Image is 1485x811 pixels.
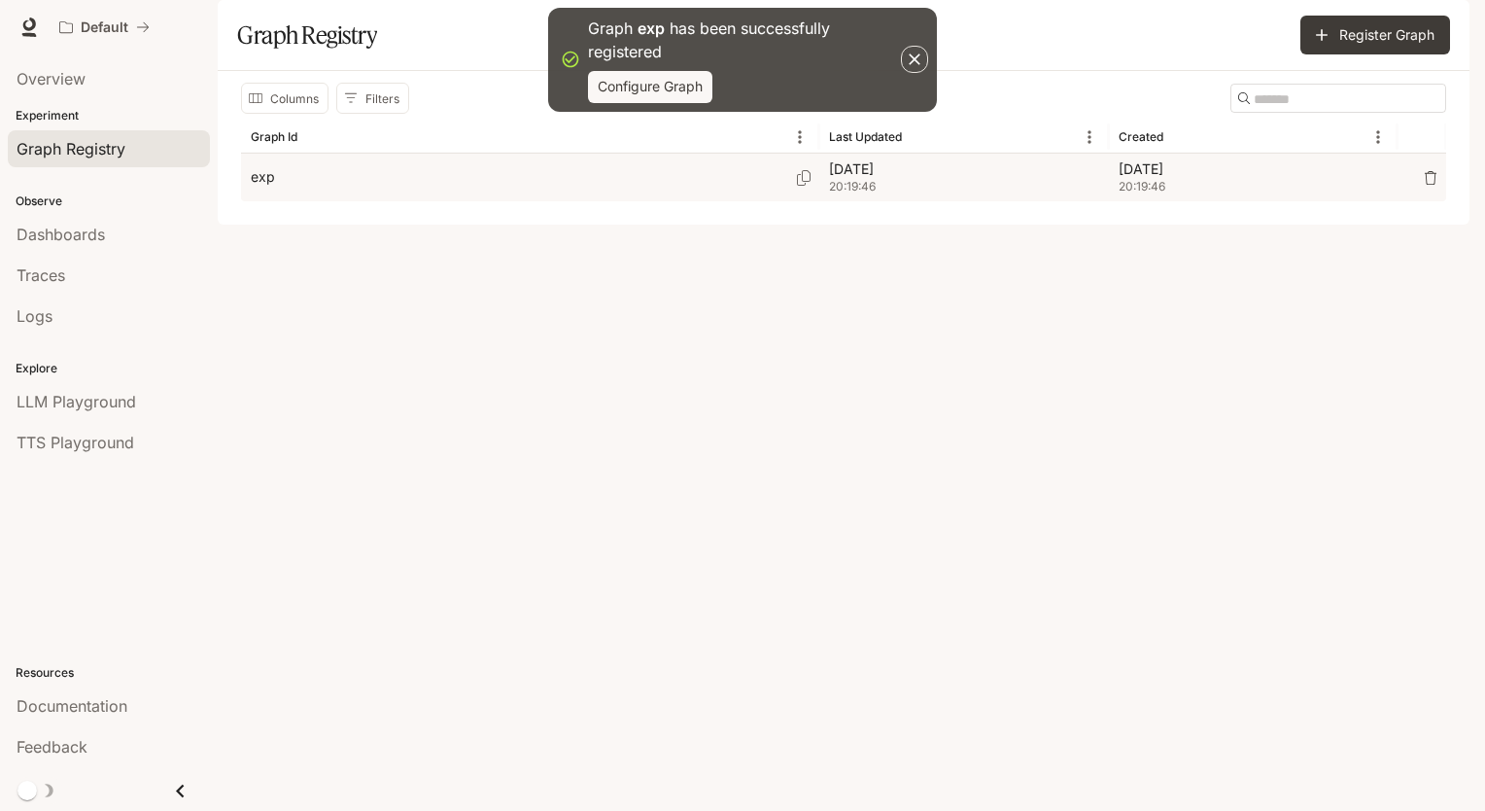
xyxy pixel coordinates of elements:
p: [DATE] [1119,159,1389,179]
div: Created [1119,129,1163,144]
p: Graph has been successfully registered [588,17,897,63]
button: All workspaces [51,8,158,47]
button: Register Graph [1300,16,1450,54]
p: [DATE] [829,159,1099,179]
h1: Graph Registry [237,16,377,54]
div: Last Updated [829,129,902,144]
button: Menu [1364,123,1393,152]
div: Search [1230,84,1446,113]
button: Sort [299,123,328,152]
button: Sort [1165,123,1194,152]
p: exp [638,18,665,38]
button: Show filters [336,83,409,114]
button: Configure Graph [588,71,712,103]
div: Graph Id [251,129,297,144]
button: Menu [1075,123,1104,152]
span: 20:19:46 [1119,177,1389,196]
span: 20:19:46 [829,177,1099,196]
p: exp [251,167,275,187]
button: Select columns [241,83,328,114]
p: Default [81,19,128,36]
button: Copy Graph Id [788,162,819,194]
button: Menu [785,123,814,152]
button: Sort [904,123,933,152]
